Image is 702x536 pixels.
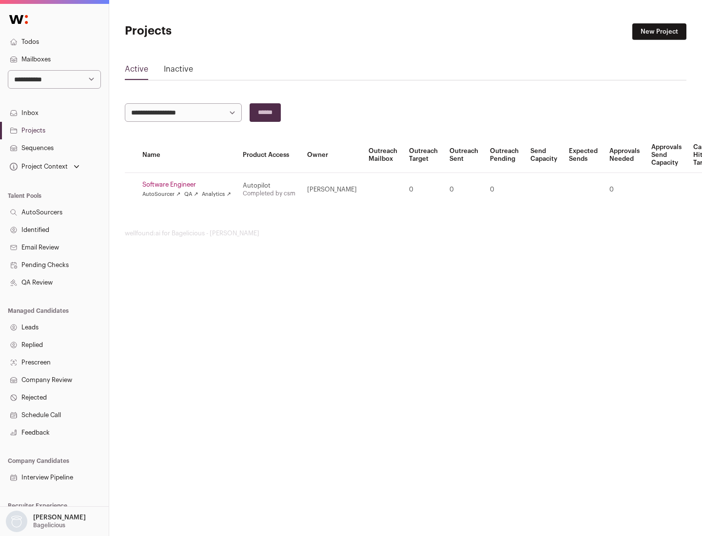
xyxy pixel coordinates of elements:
[243,191,295,196] a: Completed by csm
[604,137,645,173] th: Approvals Needed
[184,191,198,198] a: QA ↗
[301,137,363,173] th: Owner
[301,173,363,207] td: [PERSON_NAME]
[444,173,484,207] td: 0
[563,137,604,173] th: Expected Sends
[525,137,563,173] th: Send Capacity
[142,181,231,189] a: Software Engineer
[8,163,68,171] div: Project Context
[136,137,237,173] th: Name
[403,137,444,173] th: Outreach Target
[604,173,645,207] td: 0
[484,173,525,207] td: 0
[4,511,88,532] button: Open dropdown
[403,173,444,207] td: 0
[8,160,81,173] button: Open dropdown
[33,514,86,521] p: [PERSON_NAME]
[363,137,403,173] th: Outreach Mailbox
[632,23,686,40] a: New Project
[645,137,687,173] th: Approvals Send Capacity
[33,521,65,529] p: Bagelicious
[4,10,33,29] img: Wellfound
[243,182,295,190] div: Autopilot
[237,137,301,173] th: Product Access
[164,63,193,79] a: Inactive
[125,63,148,79] a: Active
[484,137,525,173] th: Outreach Pending
[142,191,180,198] a: AutoSourcer ↗
[444,137,484,173] th: Outreach Sent
[202,191,231,198] a: Analytics ↗
[125,230,686,237] footer: wellfound:ai for Bagelicious - [PERSON_NAME]
[6,511,27,532] img: nopic.png
[125,23,312,39] h1: Projects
